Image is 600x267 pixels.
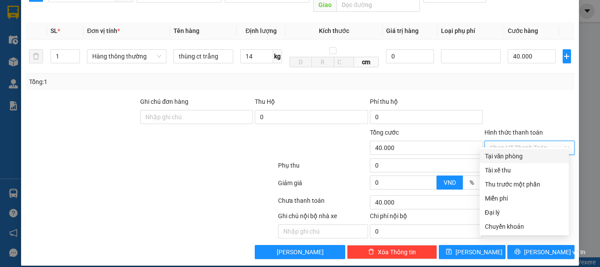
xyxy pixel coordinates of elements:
[470,179,474,186] span: %
[319,27,349,34] span: Kích thước
[92,50,161,63] span: Hàng thông thường
[246,27,277,34] span: Định lượng
[455,247,502,257] span: [PERSON_NAME]
[289,57,312,67] input: D
[173,27,199,34] span: Tên hàng
[437,22,504,40] th: Loại phụ phí
[508,27,538,34] span: Cước hàng
[140,110,253,124] input: Ghi chú đơn hàng
[87,27,120,34] span: Đơn vị tính
[514,249,520,256] span: printer
[370,211,483,224] div: Chi phí nội bộ
[378,247,416,257] span: Xóa Thông tin
[563,49,571,63] button: plus
[334,57,354,67] input: C
[347,245,437,259] button: deleteXóa Thông tin
[485,165,564,175] div: Tài xế thu
[370,129,399,136] span: Tổng cước
[277,178,369,194] div: Giảm giá
[485,208,564,217] div: Đại lý
[563,53,571,60] span: plus
[277,196,369,211] div: Chưa thanh toán
[255,98,275,105] span: Thu Hộ
[485,151,564,161] div: Tại văn phòng
[277,247,324,257] span: [PERSON_NAME]
[368,249,374,256] span: delete
[311,57,334,67] input: R
[524,247,586,257] span: [PERSON_NAME] và In
[485,222,564,231] div: Chuyển khoản
[278,224,368,238] input: Nhập ghi chú
[485,179,564,189] div: Thu trước một phần
[173,49,233,63] input: VD: Bàn, Ghế
[29,49,43,63] button: delete
[370,97,483,110] div: Phí thu hộ
[140,98,188,105] label: Ghi chú đơn hàng
[278,211,368,224] div: Ghi chú nội bộ nhà xe
[386,49,434,63] input: 0
[51,27,58,34] span: SL
[446,249,452,256] span: save
[507,245,575,259] button: printer[PERSON_NAME] và In
[386,27,419,34] span: Giá trị hàng
[439,245,506,259] button: save[PERSON_NAME]
[354,57,379,67] span: cm
[485,194,564,203] div: Miễn phí
[29,77,232,87] div: Tổng: 1
[273,49,282,63] span: kg
[484,129,543,136] label: Hình thức thanh toán
[277,161,369,176] div: Phụ thu
[255,245,345,259] button: [PERSON_NAME]
[444,179,456,186] span: VND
